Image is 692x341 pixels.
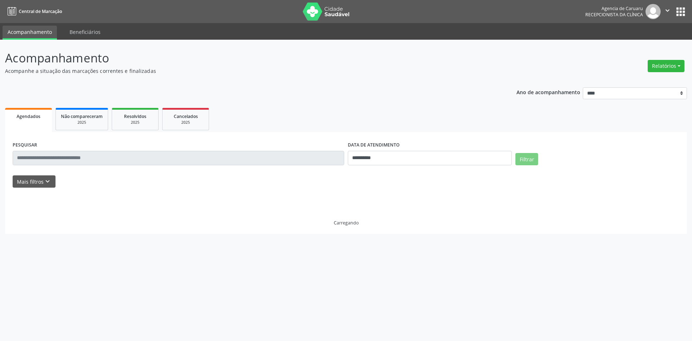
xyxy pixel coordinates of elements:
span: Resolvidos [124,113,146,119]
button: Relatórios [648,60,684,72]
span: Não compareceram [61,113,103,119]
a: Beneficiários [65,26,106,38]
div: 2025 [117,120,153,125]
button: Mais filtroskeyboard_arrow_down [13,175,56,188]
a: Acompanhamento [3,26,57,40]
i:  [664,6,671,14]
button: apps [674,5,687,18]
span: Agendados [17,113,40,119]
a: Central de Marcação [5,5,62,17]
div: Agencia de Caruaru [585,5,643,12]
button:  [661,4,674,19]
div: 2025 [168,120,204,125]
label: DATA DE ATENDIMENTO [348,140,400,151]
div: Carregando [334,220,359,226]
p: Ano de acompanhamento [516,87,580,96]
span: Cancelados [174,113,198,119]
p: Acompanhamento [5,49,482,67]
span: Recepcionista da clínica [585,12,643,18]
span: Central de Marcação [19,8,62,14]
img: img [646,4,661,19]
button: Filtrar [515,153,538,165]
i: keyboard_arrow_down [44,178,52,185]
div: 2025 [61,120,103,125]
p: Acompanhe a situação das marcações correntes e finalizadas [5,67,482,75]
label: PESQUISAR [13,140,37,151]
